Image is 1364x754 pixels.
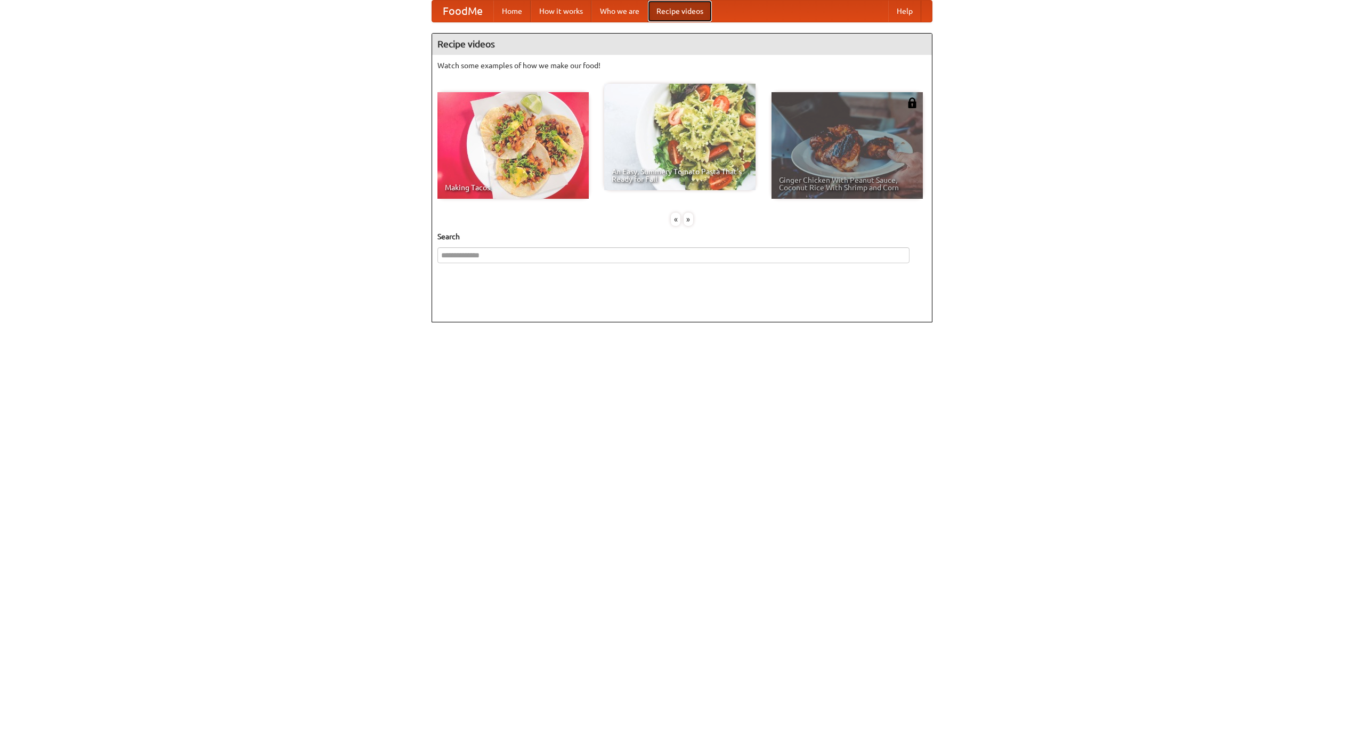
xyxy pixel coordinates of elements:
a: Help [888,1,921,22]
h4: Recipe videos [432,34,932,55]
a: Home [493,1,531,22]
img: 483408.png [907,98,918,108]
a: Making Tacos [437,92,589,199]
a: FoodMe [432,1,493,22]
p: Watch some examples of how we make our food! [437,60,927,71]
a: An Easy, Summery Tomato Pasta That's Ready for Fall [604,84,756,190]
a: Who we are [591,1,648,22]
div: « [671,213,680,226]
span: Making Tacos [445,184,581,191]
span: An Easy, Summery Tomato Pasta That's Ready for Fall [612,168,748,183]
h5: Search [437,231,927,242]
a: Recipe videos [648,1,712,22]
div: » [684,213,693,226]
a: How it works [531,1,591,22]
